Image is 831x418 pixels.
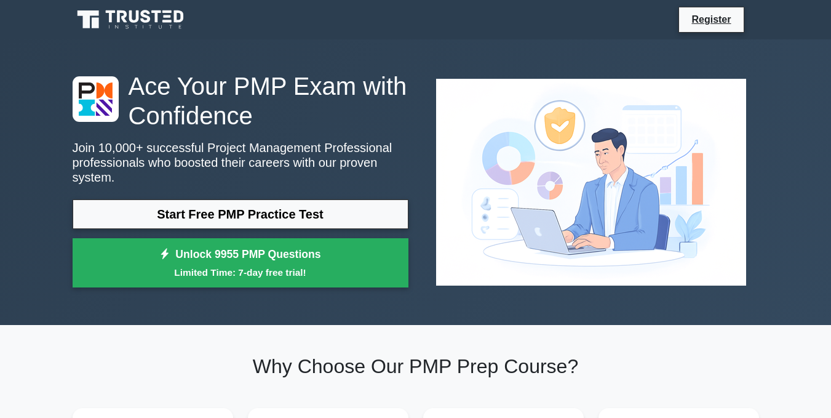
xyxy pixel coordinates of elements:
[73,199,408,229] a: Start Free PMP Practice Test
[684,12,738,27] a: Register
[88,265,393,279] small: Limited Time: 7-day free trial!
[73,71,408,131] h1: Ace Your PMP Exam with Confidence
[73,355,759,378] h2: Why Choose Our PMP Prep Course?
[426,69,756,295] img: Project Management Professional Preview
[73,140,408,185] p: Join 10,000+ successful Project Management Professional professionals who boosted their careers w...
[73,238,408,287] a: Unlock 9955 PMP QuestionsLimited Time: 7-day free trial!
